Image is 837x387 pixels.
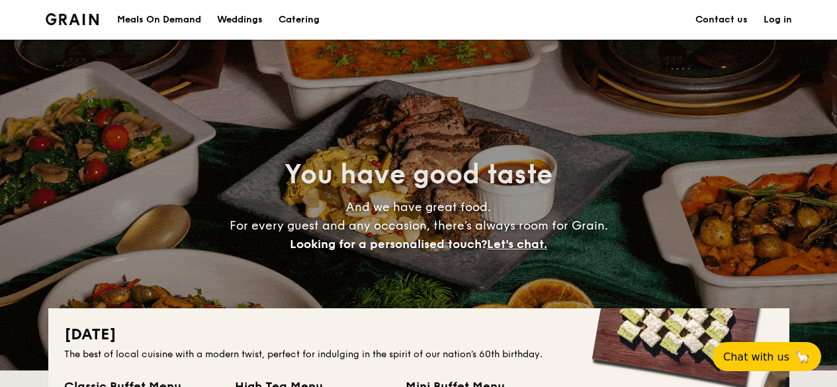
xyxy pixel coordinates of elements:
[64,324,773,345] h2: [DATE]
[795,349,811,365] span: 🦙
[713,342,821,371] button: Chat with us🦙
[46,13,99,25] a: Logotype
[64,348,773,361] div: The best of local cuisine with a modern twist, perfect for indulging in the spirit of our nation’...
[290,237,487,251] span: Looking for a personalised touch?
[285,159,552,191] span: You have good taste
[230,200,608,251] span: And we have great food. For every guest and any occasion, there’s always room for Grain.
[487,237,547,251] span: Let's chat.
[46,13,99,25] img: Grain
[723,351,789,363] span: Chat with us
